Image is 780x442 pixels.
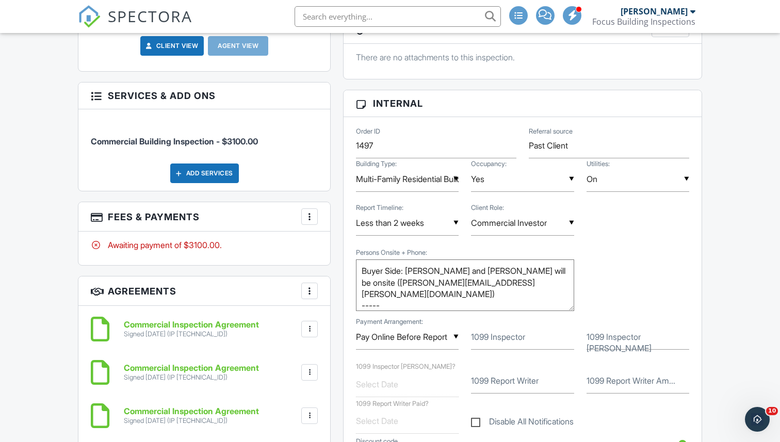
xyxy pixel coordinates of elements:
label: Persons Onsite + Phone: [356,248,427,257]
span: SPECTORA [108,5,192,27]
img: The Best Home Inspection Software - Spectora [78,5,101,28]
p: There are no attachments to this inspection. [356,52,689,63]
span: Commercial Building Inspection - $3100.00 [91,136,258,146]
label: Report Timeline: [356,203,403,212]
label: Payment Arrangement: [356,317,423,326]
a: Commercial Inspection Agreement Signed [DATE] (IP [TECHNICAL_ID]) [124,407,259,425]
input: Search everything... [295,6,501,27]
h3: Agreements [78,276,330,306]
a: Client View [144,41,199,51]
h3: Fees & Payments [78,202,330,232]
label: Occupancy: [471,159,507,169]
a: Commercial Inspection Agreement Signed [DATE] (IP [TECHNICAL_ID]) [124,320,259,338]
h3: Services & Add ons [78,83,330,109]
iframe: Intercom live chat [745,407,770,432]
h6: Commercial Inspection Agreement [124,364,259,373]
h3: Internal [344,90,702,117]
label: Referral source [529,127,573,136]
label: Utilities: [587,159,610,169]
label: 1099 Inspector Paid? [356,363,456,370]
label: Disable All Notifications [471,417,574,430]
textarea: Persons Onsite + Phone: [356,259,574,311]
div: Add Services [170,163,239,183]
label: Client Role: [471,203,504,212]
input: 1099 Inspector [471,324,574,350]
label: 1099 Report Writer Paid? [356,400,429,407]
label: Building Type: [356,159,397,169]
input: Select Date [356,372,459,397]
input: 1099 Report Writer Amount [587,368,689,394]
a: SPECTORA [78,14,192,36]
span: 10 [766,407,778,415]
input: 1099 Inspector Amount [587,324,689,350]
div: Signed [DATE] (IP [TECHNICAL_ID]) [124,417,259,425]
h6: Commercial Inspection Agreement [124,320,259,330]
li: Service: Commercial Building Inspection [91,117,318,155]
label: 1099 Inspector [471,331,525,342]
input: 1099 Report Writer [471,368,574,394]
div: Focus Building Inspections [592,17,695,27]
label: Order ID [356,127,380,136]
div: Awaiting payment of $3100.00. [91,239,318,251]
label: 1099 Report Writer [471,375,539,386]
div: Signed [DATE] (IP [TECHNICAL_ID]) [124,373,259,382]
label: 1099 Report Writer Amount [587,375,675,386]
div: Signed [DATE] (IP [TECHNICAL_ID]) [124,330,259,338]
input: Select Date [356,408,459,434]
label: 1099 Inspector Amount [587,331,695,354]
div: [PERSON_NAME] [621,6,688,17]
h6: Commercial Inspection Agreement [124,407,259,416]
a: Commercial Inspection Agreement Signed [DATE] (IP [TECHNICAL_ID]) [124,364,259,382]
